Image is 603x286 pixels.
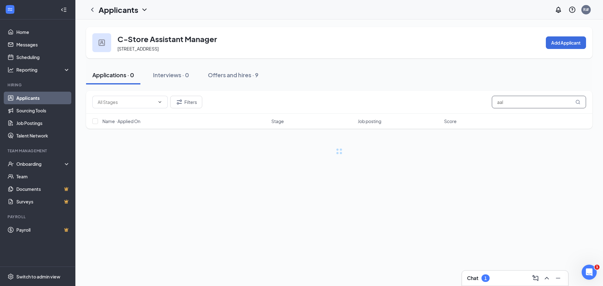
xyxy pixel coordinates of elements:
span: Stage [271,118,284,124]
h3: C-Store Assistant Manager [117,34,217,44]
span: Job posting [358,118,381,124]
span: [STREET_ADDRESS] [117,46,159,51]
span: Score [444,118,457,124]
svg: ComposeMessage [532,274,539,282]
svg: ChevronDown [157,100,162,105]
a: Job Postings [16,117,70,129]
svg: Notifications [555,6,562,13]
img: user icon [99,40,105,46]
svg: QuestionInfo [568,6,576,13]
a: Messages [16,38,70,51]
svg: ChevronUp [543,274,551,282]
a: Sourcing Tools [16,104,70,117]
div: Interviews · 0 [153,71,189,79]
svg: UserCheck [8,161,14,167]
div: Hiring [8,82,69,88]
div: Switch to admin view [16,273,60,280]
button: ComposeMessage [530,273,541,283]
a: Scheduling [16,51,70,63]
button: Minimize [553,273,563,283]
svg: WorkstreamLogo [7,6,13,13]
a: PayrollCrown [16,224,70,236]
svg: Analysis [8,67,14,73]
div: Payroll [8,214,69,219]
button: ChevronUp [542,273,552,283]
h1: Applicants [99,4,138,15]
div: Onboarding [16,161,65,167]
svg: Minimize [554,274,562,282]
div: Offers and hires · 9 [208,71,258,79]
div: Team Management [8,148,69,154]
span: 1 [595,265,600,270]
div: Reporting [16,67,70,73]
input: All Stages [98,99,155,105]
div: 1 [484,276,487,281]
button: Add Applicant [546,36,586,49]
input: Search in applications [492,96,586,108]
a: DocumentsCrown [16,183,70,195]
svg: ChevronDown [141,6,148,13]
button: Filter Filters [170,96,202,108]
a: Team [16,170,70,183]
div: Applications · 0 [92,71,134,79]
svg: Filter [176,98,183,106]
span: Name · Applied On [102,118,140,124]
svg: Collapse [61,7,67,13]
a: Applicants [16,92,70,104]
a: Home [16,26,70,38]
svg: ChevronLeft [89,6,96,13]
div: R# [583,7,589,12]
svg: Settings [8,273,14,280]
iframe: Intercom live chat [582,265,597,280]
a: SurveysCrown [16,195,70,208]
svg: MagnifyingGlass [575,100,580,105]
h3: Chat [467,275,478,282]
a: Talent Network [16,129,70,142]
